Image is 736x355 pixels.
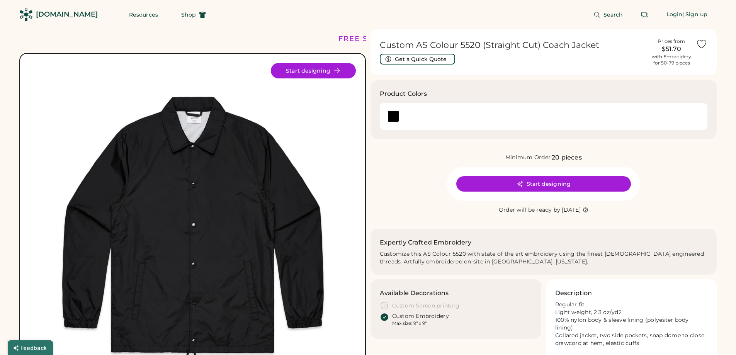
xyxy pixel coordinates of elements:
button: Start designing [271,63,356,78]
h2: Expertly Crafted Embroidery [380,238,472,247]
div: Order will be ready by [499,206,561,214]
div: Login [666,11,683,19]
div: Custom Screen printing [392,302,460,310]
button: Shop [172,7,215,22]
div: Customize this AS Colour 5520 with state of the art embroidery using the finest [DEMOGRAPHIC_DATA... [380,250,708,266]
div: Regular fit Light weight, 2.3 oz/yd2 100% nylon body & sleeve lining (polyester body lining) Coll... [555,301,707,347]
h3: Description [555,289,592,298]
button: Get a Quick Quote [380,54,455,65]
button: Retrieve an order [637,7,653,22]
button: Resources [120,7,167,22]
div: | Sign up [682,11,707,19]
div: 20 pieces [552,153,581,162]
div: $51.70 [652,44,691,54]
div: Prices from [658,38,685,44]
span: Search [603,12,623,17]
span: Shop [181,12,196,17]
div: FREE SHIPPING [338,34,405,44]
div: with Embroidery for 50-79 pieces [652,54,691,66]
button: Search [584,7,632,22]
div: Custom Embroidery [392,313,449,320]
div: Minimum Order: [505,154,552,161]
div: Max size: 9" x 9" [392,320,427,326]
h3: Available Decorations [380,289,449,298]
img: Rendered Logo - Screens [19,8,33,21]
button: Start designing [456,176,631,192]
h3: Product Colors [380,89,427,99]
h1: Custom AS Colour 5520 (Straight Cut) Coach Jacket [380,40,648,51]
div: [DATE] [562,206,581,214]
div: [DOMAIN_NAME] [36,10,98,19]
